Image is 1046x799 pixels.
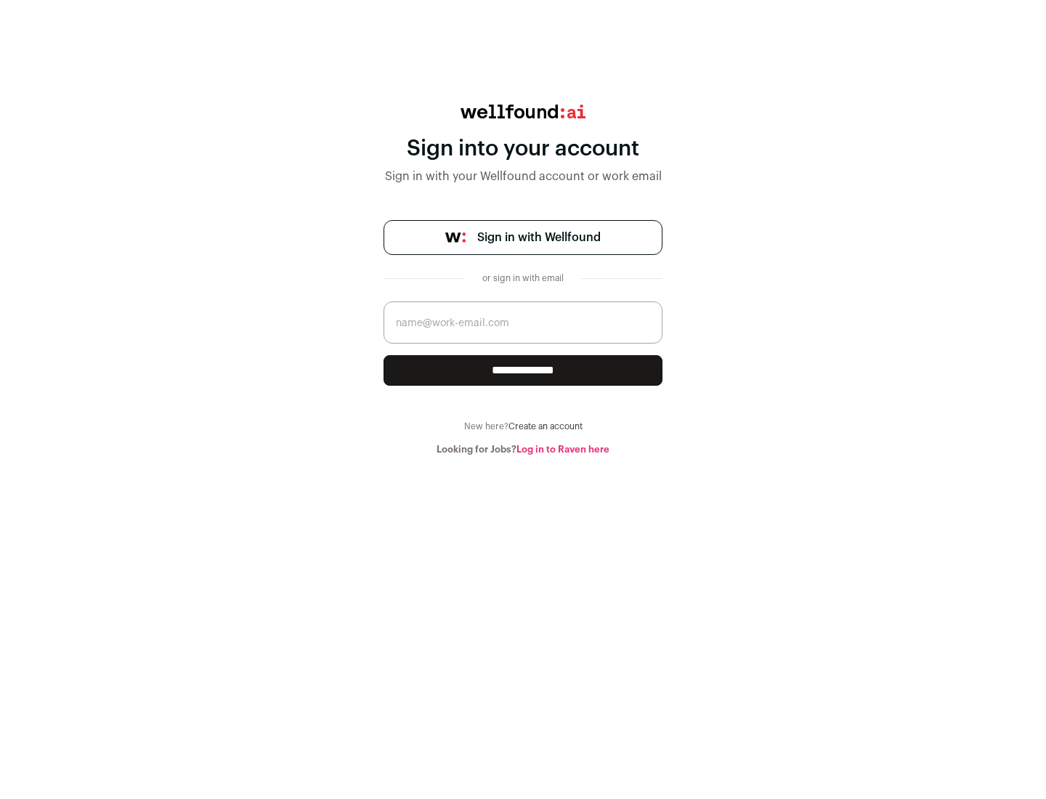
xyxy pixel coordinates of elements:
[384,301,662,344] input: name@work-email.com
[477,272,569,284] div: or sign in with email
[508,422,583,431] a: Create an account
[384,136,662,162] div: Sign into your account
[384,220,662,255] a: Sign in with Wellfound
[516,445,609,454] a: Log in to Raven here
[477,229,601,246] span: Sign in with Wellfound
[461,105,585,118] img: wellfound:ai
[384,168,662,185] div: Sign in with your Wellfound account or work email
[384,421,662,432] div: New here?
[384,444,662,455] div: Looking for Jobs?
[445,232,466,243] img: wellfound-symbol-flush-black-fb3c872781a75f747ccb3a119075da62bfe97bd399995f84a933054e44a575c4.png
